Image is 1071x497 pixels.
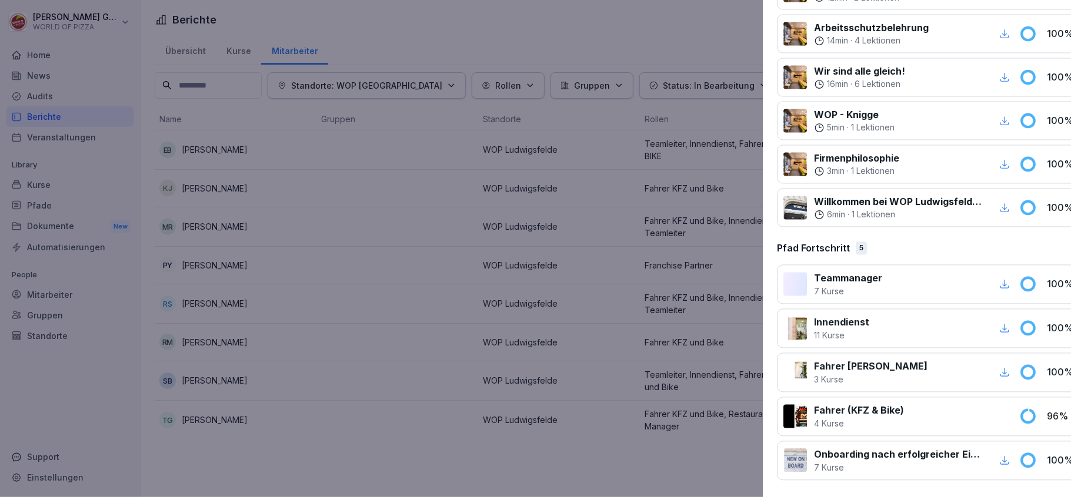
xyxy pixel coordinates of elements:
[814,360,927,374] p: Fahrer [PERSON_NAME]
[814,209,983,221] div: ·
[851,122,895,134] p: 1 Lektionen
[814,315,869,330] p: Innendienst
[827,79,848,90] p: 16 min
[827,166,845,177] p: 3 min
[827,35,848,47] p: 14 min
[814,286,882,298] p: 7 Kurse
[814,65,905,79] p: Wir sind alle gleich!
[814,166,899,177] div: ·
[855,79,900,90] p: 6 Lektionen
[777,241,850,256] p: Pfad Fortschritt
[814,448,983,462] p: Onboarding nach erfolgreicher Einstellung
[814,418,904,430] p: 4 Kurse
[814,152,899,166] p: Firmenphilosophie
[814,21,929,35] p: Arbeitsschutzbelehrung
[814,271,882,286] p: Teammanager
[814,330,869,342] p: 11 Kurse
[856,242,867,255] div: 5
[851,166,895,177] p: 1 Lektionen
[814,35,929,47] div: ·
[814,404,904,418] p: Fahrer (KFZ & Bike)
[827,209,845,221] p: 6 min
[827,122,845,134] p: 5 min
[855,35,900,47] p: 4 Lektionen
[814,122,895,134] div: ·
[814,374,927,386] p: 3 Kurse
[814,79,905,90] div: ·
[814,108,895,122] p: WOP - Knigge
[852,209,895,221] p: 1 Lektionen
[814,462,983,474] p: 7 Kurse
[814,195,983,209] p: Willkommen bei WOP Ludwigsfelde, [GEOGRAPHIC_DATA] oder Potsdam Am Stern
